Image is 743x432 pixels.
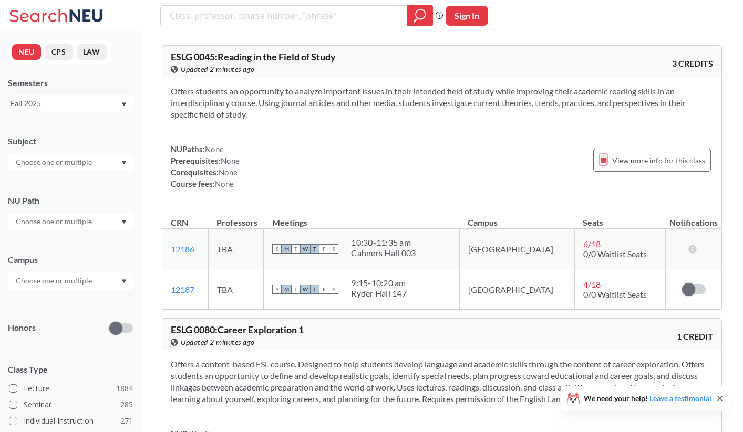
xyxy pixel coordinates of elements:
[459,206,574,229] th: Campus
[291,285,301,294] span: T
[329,244,338,254] span: S
[272,244,282,254] span: S
[215,179,234,188] span: None
[329,285,338,294] span: S
[583,289,647,299] span: 0/0 Waitlist Seats
[171,359,713,405] section: Offers a content-based ESL course. Designed to help students develop language and academic skills...
[120,399,133,410] span: 285
[120,415,133,427] span: 271
[351,248,416,258] div: Cahners Hall 003
[11,215,99,228] input: Choose one or multiple
[351,278,407,288] div: 9:15 - 10:20 am
[351,237,416,248] div: 10:30 - 11:35 am
[171,244,194,254] a: 12186
[8,135,133,147] div: Subject
[583,249,647,259] span: 0/0 Waitlist Seats
[574,206,665,229] th: Seats
[301,244,310,254] span: W
[583,239,601,249] span: 6 / 18
[221,156,240,165] span: None
[459,269,574,310] td: [GEOGRAPHIC_DATA]
[649,394,711,403] a: Leave a testimonial
[121,220,127,224] svg: Dropdown arrow
[583,279,601,289] span: 4 / 18
[205,144,224,154] span: None
[9,414,133,428] label: Individual Instruction
[666,206,721,229] th: Notifications
[282,285,291,294] span: M
[264,206,459,229] th: Meetings
[291,244,301,254] span: T
[208,269,264,310] td: TBA
[301,285,310,294] span: W
[8,95,133,112] div: Fall 2025Dropdown arrow
[459,229,574,269] td: [GEOGRAPHIC_DATA]
[8,195,133,206] div: NU Path
[11,156,99,168] input: Choose one or multiple
[8,322,36,334] p: Honors
[672,58,713,69] span: 3 CREDITS
[584,395,711,402] span: We need your help!
[407,5,433,26] div: magnifying glass
[8,77,133,89] div: Semesters
[11,98,120,109] div: Fall 2025
[319,285,329,294] span: F
[9,398,133,412] label: Seminar
[677,331,713,342] span: 1 CREDIT
[181,64,255,75] span: Updated 2 minutes ago
[181,336,255,348] span: Updated 2 minutes ago
[272,285,282,294] span: S
[171,143,240,189] div: NUPaths: Prerequisites: Corequisites: Course fees:
[8,254,133,266] div: Campus
[171,217,188,228] div: CRN
[171,324,304,335] span: ESLG 0080 : Career Exploration 1
[77,44,107,60] button: LAW
[9,382,133,395] label: Lecture
[171,51,336,62] span: ESLG 0045 : Reading in the Field of Study
[8,153,133,171] div: Dropdown arrow
[171,285,194,294] a: 12187
[169,7,399,25] input: Class, professor, course number, "phrase"
[351,288,407,299] div: Ryder Hall 147
[116,383,133,394] span: 1884
[8,272,133,290] div: Dropdown arrow
[310,285,319,294] span: T
[319,244,329,254] span: F
[121,161,127,165] svg: Dropdown arrow
[310,244,319,254] span: T
[208,229,264,269] td: TBA
[12,44,41,60] button: NEU
[171,86,713,120] section: Offers students an opportunity to analyze important issues in their intended field of study while...
[446,6,488,26] button: Sign In
[219,167,238,177] span: None
[8,213,133,230] div: Dropdown arrow
[208,206,264,229] th: Professors
[11,275,99,287] input: Choose one or multiple
[282,244,291,254] span: M
[414,8,426,23] svg: magnifying glass
[8,364,133,375] span: Class Type
[612,154,705,167] span: View more info for this class
[121,279,127,283] svg: Dropdown arrow
[45,44,73,60] button: CPS
[121,102,127,107] svg: Dropdown arrow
